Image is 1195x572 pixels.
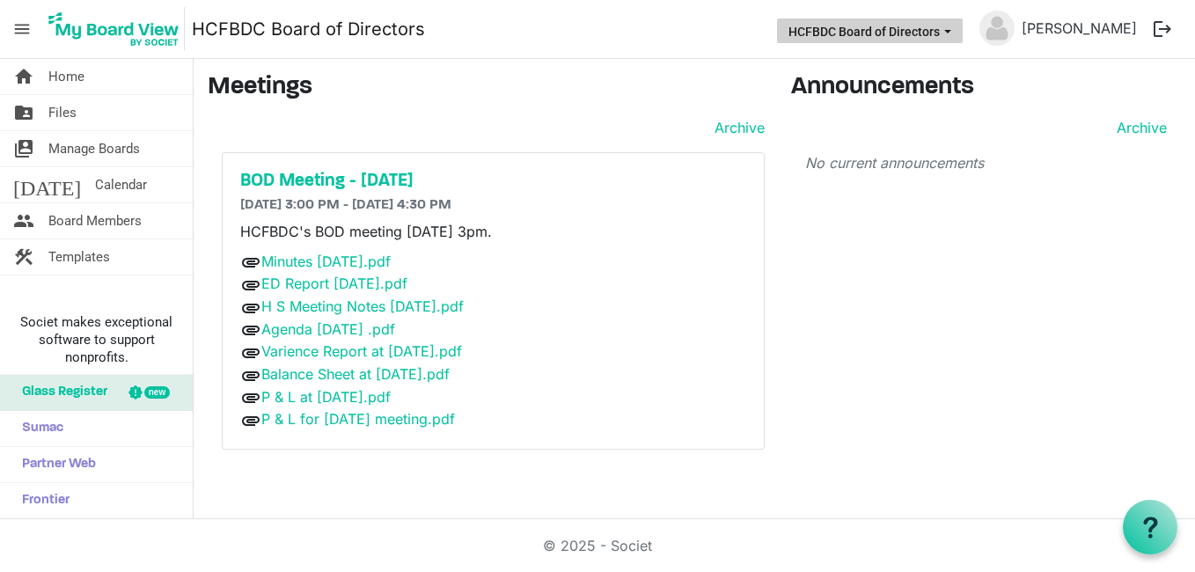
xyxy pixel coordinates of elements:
[261,253,391,270] a: Minutes [DATE].pdf
[1144,11,1181,48] button: logout
[43,7,192,51] a: My Board View Logo
[543,537,652,554] a: © 2025 - Societ
[13,411,63,446] span: Sumac
[240,275,261,296] span: attachment
[192,11,425,47] a: HCFBDC Board of Directors
[240,221,746,242] p: HCFBDC's BOD meeting [DATE] 3pm.
[13,483,70,518] span: Frontier
[13,239,34,275] span: construction
[48,239,110,275] span: Templates
[261,297,464,315] a: H S Meeting Notes [DATE].pdf
[261,410,455,428] a: P & L for [DATE] meeting.pdf
[8,313,185,366] span: Societ makes exceptional software to support nonprofits.
[48,95,77,130] span: Files
[13,131,34,166] span: switch_account
[777,18,963,43] button: HCFBDC Board of Directors dropdownbutton
[95,167,147,202] span: Calendar
[13,167,81,202] span: [DATE]
[5,12,39,46] span: menu
[240,197,746,214] h6: [DATE] 3:00 PM - [DATE] 4:30 PM
[48,203,142,238] span: Board Members
[48,131,140,166] span: Manage Boards
[1110,117,1167,138] a: Archive
[240,342,261,363] span: attachment
[240,319,261,341] span: attachment
[240,365,261,386] span: attachment
[979,11,1015,46] img: no-profile-picture.svg
[240,410,261,431] span: attachment
[791,73,1181,103] h3: Announcements
[48,59,84,94] span: Home
[208,73,765,103] h3: Meetings
[240,252,261,273] span: attachment
[13,95,34,130] span: folder_shared
[13,59,34,94] span: home
[13,203,34,238] span: people
[240,387,261,408] span: attachment
[261,320,395,338] a: Agenda [DATE] .pdf
[1015,11,1144,46] a: [PERSON_NAME]
[43,7,185,51] img: My Board View Logo
[13,375,107,410] span: Glass Register
[240,297,261,319] span: attachment
[261,275,407,292] a: ED Report [DATE].pdf
[144,386,170,399] div: new
[13,447,96,482] span: Partner Web
[805,152,1167,173] p: No current announcements
[261,365,450,383] a: Balance Sheet at [DATE].pdf
[261,342,462,360] a: Varience Report at [DATE].pdf
[707,117,765,138] a: Archive
[240,171,746,192] a: BOD Meeting - [DATE]
[261,388,391,406] a: P & L at [DATE].pdf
